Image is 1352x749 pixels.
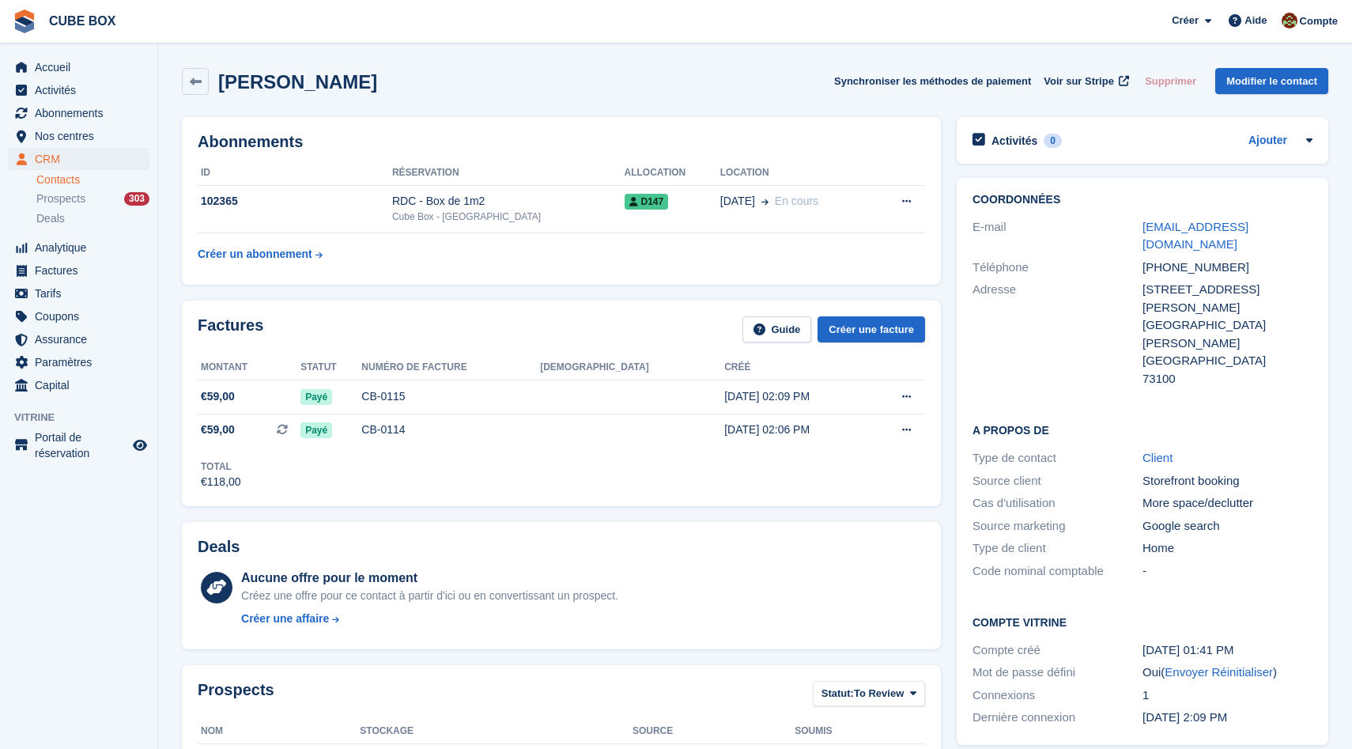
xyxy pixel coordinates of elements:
[36,191,149,207] a: Prospects 303
[972,472,1142,490] div: Source client
[1142,710,1227,724] time: 2025-08-19 12:09:57 UTC
[972,517,1142,535] div: Source marketing
[35,56,130,78] span: Accueil
[241,611,618,627] a: Créer une affaire
[972,687,1142,705] div: Connexions
[1142,281,1312,316] div: [STREET_ADDRESS][PERSON_NAME]
[991,134,1037,148] h2: Activités
[130,436,149,455] a: Boutique d'aperçu
[35,102,130,124] span: Abonnements
[8,328,149,350] a: menu
[775,195,818,207] span: En cours
[1215,68,1328,94] a: Modifier le contact
[35,328,130,350] span: Assurance
[972,449,1142,467] div: Type de contact
[1142,451,1173,464] a: Client
[241,611,329,627] div: Créer une affaire
[198,719,360,744] th: Nom
[8,305,149,327] a: menu
[1139,68,1203,94] button: Supprimer
[1142,220,1248,252] a: [EMAIL_ADDRESS][DOMAIN_NAME]
[241,588,618,604] div: Créez une offre pour ce contact à partir d'ici ou en convertissant un prospect.
[198,161,392,186] th: ID
[14,410,157,426] span: Vitrine
[1165,665,1273,679] a: Envoyer Réinitialiser
[724,388,869,405] div: [DATE] 02:09 PM
[1142,370,1312,388] div: 73100
[972,614,1312,630] h2: Compte vitrine
[218,71,377,93] h2: [PERSON_NAME]
[198,246,312,263] div: Créer un abonnement
[720,161,874,186] th: Location
[972,494,1142,513] div: Cas d'utilisation
[720,193,755,210] span: [DATE]
[1248,132,1287,150] a: Ajouter
[1142,687,1312,705] div: 1
[1142,562,1312,581] div: -
[35,236,130,259] span: Analytique
[201,388,235,405] span: €59,00
[36,191,85,206] span: Prospects
[36,210,149,227] a: Deals
[35,79,130,101] span: Activités
[1142,494,1312,513] div: More space/declutter
[1142,316,1312,352] div: [GEOGRAPHIC_DATA][PERSON_NAME]
[972,281,1142,388] div: Adresse
[13,9,36,33] img: stora-icon-8386f47178a22dfd0bd8f6a31ec36ba5ce8667c1dd55bd0f319d3a0aa187defe.svg
[972,194,1312,206] h2: Coordonnées
[361,355,540,380] th: Numéro de facture
[35,259,130,282] span: Factures
[972,664,1142,682] div: Mot de passe défini
[36,172,149,187] a: Contacts
[201,422,235,438] span: €59,00
[392,161,625,186] th: Réservation
[972,641,1142,660] div: Compte créé
[8,125,149,147] a: menu
[8,282,149,305] a: menu
[1142,517,1312,535] div: Google search
[1142,472,1312,490] div: Storefront booking
[625,161,720,186] th: Allocation
[972,539,1142,558] div: Type de client
[8,259,149,282] a: menu
[1300,13,1338,29] span: Compte
[43,8,122,34] a: CUBE BOX
[241,569,618,588] div: Aucune offre pour le moment
[834,68,1031,94] button: Synchroniser les méthodes de paiement
[1044,74,1114,89] span: Voir sur Stripe
[1161,665,1277,679] span: ( )
[35,374,130,396] span: Capital
[8,374,149,396] a: menu
[198,681,274,710] h2: Prospects
[724,422,869,438] div: [DATE] 02:06 PM
[1244,13,1267,28] span: Aide
[8,351,149,373] a: menu
[8,429,149,461] a: menu
[1142,352,1312,370] div: [GEOGRAPHIC_DATA]
[300,422,332,438] span: Payé
[972,562,1142,581] div: Code nominal comptable
[633,719,795,744] th: Source
[1142,664,1312,682] div: Oui
[795,719,869,744] th: Soumis
[972,422,1312,437] h2: A propos de
[1142,641,1312,660] div: [DATE] 01:41 PM
[8,148,149,170] a: menu
[392,193,625,210] div: RDC - Box de 1m2
[198,316,263,342] h2: Factures
[35,125,130,147] span: Nos centres
[854,686,904,702] span: To Review
[198,240,323,269] a: Créer un abonnement
[35,429,130,461] span: Portail de réservation
[818,316,925,342] a: Créer une facture
[201,474,241,490] div: €118,00
[1172,13,1199,28] span: Créer
[972,218,1142,254] div: E-mail
[300,355,361,380] th: Statut
[198,133,925,151] h2: Abonnements
[124,192,149,206] div: 303
[35,305,130,327] span: Coupons
[1044,134,1062,148] div: 0
[198,538,240,556] h2: Deals
[35,282,130,305] span: Tarifs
